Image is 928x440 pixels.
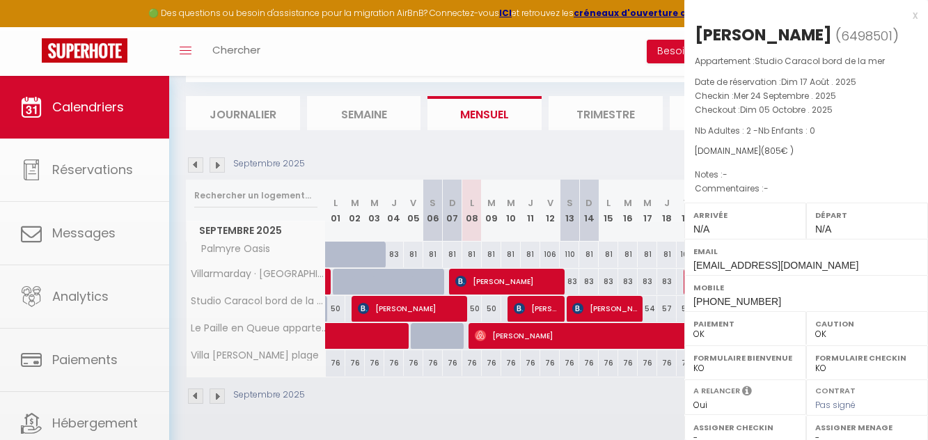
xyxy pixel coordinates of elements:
div: [DOMAIN_NAME] [695,145,918,158]
label: Caution [815,317,919,331]
span: Nb Enfants : 0 [758,125,815,136]
label: Formulaire Checkin [815,351,919,365]
label: Email [693,244,919,258]
div: x [684,7,918,24]
p: Commentaires : [695,182,918,196]
label: Départ [815,208,919,222]
i: Sélectionner OUI si vous souhaiter envoyer les séquences de messages post-checkout [742,385,752,400]
div: [PERSON_NAME] [695,24,832,46]
label: A relancer [693,385,740,397]
span: 805 [764,145,781,157]
span: ( ) [835,26,899,45]
span: - [723,168,728,180]
span: [EMAIL_ADDRESS][DOMAIN_NAME] [693,260,858,271]
span: Dim 17 Août . 2025 [781,76,856,88]
p: Checkin : [695,89,918,103]
span: - [764,182,769,194]
span: Studio Caracol bord de la mer [755,55,885,67]
span: ( € ) [761,145,794,157]
span: Dim 05 Octobre . 2025 [740,104,833,116]
label: Contrat [815,385,856,394]
span: Pas signé [815,399,856,411]
label: Mobile [693,281,919,294]
span: Nb Adultes : 2 - [695,125,815,136]
span: N/A [693,223,709,235]
label: Formulaire Bienvenue [693,351,797,365]
p: Date de réservation : [695,75,918,89]
p: Notes : [695,168,918,182]
label: Arrivée [693,208,797,222]
span: N/A [815,223,831,235]
span: 6498501 [841,27,892,45]
label: Assigner Checkin [693,421,797,434]
span: [PHONE_NUMBER] [693,296,781,307]
span: Mer 24 Septembre . 2025 [734,90,836,102]
button: Ouvrir le widget de chat LiveChat [11,6,53,47]
label: Paiement [693,317,797,331]
label: Assigner Menage [815,421,919,434]
p: Checkout : [695,103,918,117]
p: Appartement : [695,54,918,68]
